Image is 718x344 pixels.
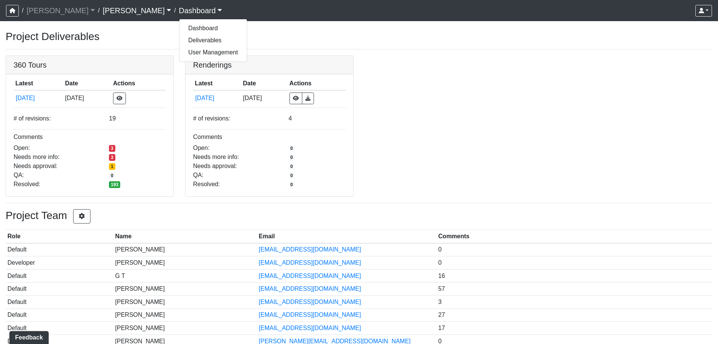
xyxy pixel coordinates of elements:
[436,256,712,270] td: 0
[6,243,113,256] td: Default
[113,309,257,322] td: [PERSON_NAME]
[113,269,257,282] td: G T
[193,90,241,106] td: ok16VhV37EnReeri5cNREt
[6,269,113,282] td: Default
[6,256,113,270] td: Developer
[179,22,247,34] button: Dashboard
[6,209,712,224] h3: Project Team
[436,269,712,282] td: 16
[257,230,436,243] th: Email
[6,295,113,309] td: Default
[26,3,95,18] a: [PERSON_NAME]
[6,282,113,296] td: Default
[436,322,712,335] td: 17
[113,243,257,256] td: [PERSON_NAME]
[179,46,247,59] button: User Management
[259,285,361,292] a: [EMAIL_ADDRESS][DOMAIN_NAME]
[113,256,257,270] td: [PERSON_NAME]
[436,230,712,243] th: Comments
[6,230,113,243] th: Role
[259,312,361,318] a: [EMAIL_ADDRESS][DOMAIN_NAME]
[195,93,239,103] button: [DATE]
[6,329,50,344] iframe: Ybug feedback widget
[113,230,257,243] th: Name
[179,19,248,62] div: Dashboard
[259,246,361,253] a: [EMAIL_ADDRESS][DOMAIN_NAME]
[113,322,257,335] td: [PERSON_NAME]
[436,243,712,256] td: 0
[259,325,361,331] a: [EMAIL_ADDRESS][DOMAIN_NAME]
[436,309,712,322] td: 27
[436,282,712,296] td: 57
[436,295,712,309] td: 3
[103,3,171,18] a: [PERSON_NAME]
[19,3,26,18] span: /
[6,322,113,335] td: Default
[95,3,103,18] span: /
[15,93,61,103] button: [DATE]
[113,282,257,296] td: [PERSON_NAME]
[113,295,257,309] td: [PERSON_NAME]
[259,299,361,305] a: [EMAIL_ADDRESS][DOMAIN_NAME]
[171,3,179,18] span: /
[259,273,361,279] a: [EMAIL_ADDRESS][DOMAIN_NAME]
[6,30,712,43] h3: Project Deliverables
[179,34,247,46] button: Deliverables
[259,259,361,266] a: [EMAIL_ADDRESS][DOMAIN_NAME]
[179,3,222,18] a: Dashboard
[14,90,63,106] td: dQ1XRnfn3V8MigKwXm67ie
[6,309,113,322] td: Default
